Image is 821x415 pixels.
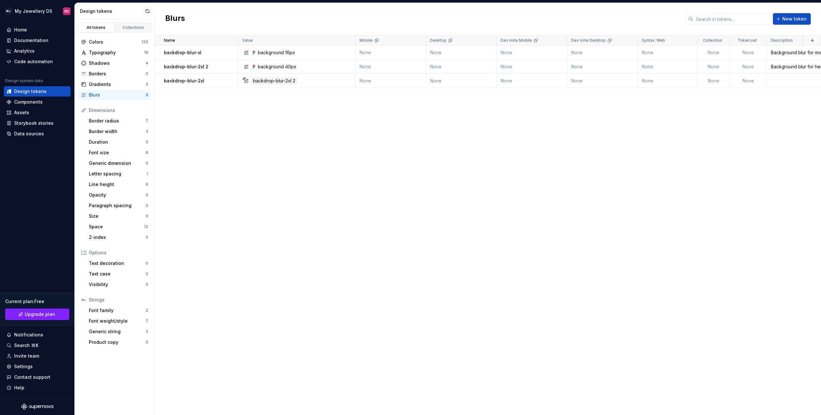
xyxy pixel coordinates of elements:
[738,38,757,43] p: Token set
[146,161,148,166] div: 0
[14,332,43,338] div: Notifications
[14,363,33,370] div: Settings
[782,16,807,22] span: New token
[89,149,146,156] div: Font size
[89,260,146,267] div: Text decoration
[14,58,53,65] div: Code automation
[497,60,567,74] td: None
[571,38,606,43] p: Dev note Desktop
[165,13,185,25] h2: Blurs
[14,48,35,54] div: Analytics
[285,64,296,70] div: 40px
[89,224,144,230] div: Space
[567,46,638,60] td: None
[146,214,148,219] div: 0
[146,182,148,187] div: 9
[426,74,497,88] td: None
[5,298,69,305] div: Current plan : Free
[146,92,148,97] div: 3
[86,222,151,232] a: Space12
[146,129,148,134] div: 3
[146,261,148,266] div: 0
[730,60,767,74] td: None
[642,38,665,43] p: Syntax: Web
[164,78,204,84] p: backdrop-blur-2xl
[89,92,146,98] div: Blurs
[146,61,148,66] div: 4
[86,232,151,242] a: Z-index0
[251,77,297,84] div: backdrop-blur-2xl 2
[4,35,71,46] a: Documentation
[146,118,148,123] div: 7
[356,74,426,88] td: None
[730,74,767,88] td: None
[4,25,71,35] a: Home
[146,308,148,313] div: 2
[64,9,69,14] div: BD
[703,38,723,43] p: Collection
[89,297,148,303] div: Strings
[89,202,146,209] div: Paragraph spacing
[79,90,151,100] a: Blurs3
[86,326,151,337] a: Generic string3
[164,49,201,56] p: backdrop-blur-xl
[144,50,148,55] div: 19
[86,179,151,190] a: Line height9
[497,46,567,60] td: None
[79,58,151,68] a: Shadows4
[146,340,148,345] div: 0
[146,150,148,155] div: 8
[4,351,71,361] a: Invite team
[89,139,146,145] div: Duration
[567,60,638,74] td: None
[14,385,24,391] div: Help
[147,171,148,176] div: 1
[79,69,151,79] a: Borders0
[4,7,12,15] div: MJ
[15,8,52,14] div: My Jewellery DS
[89,339,146,345] div: Product copy
[86,200,151,211] a: Paragraph spacing0
[89,107,148,114] div: Dimensions
[4,97,71,107] a: Components
[567,74,638,88] td: None
[86,258,151,268] a: Text decoration0
[730,46,767,60] td: None
[285,49,295,56] div: 16px
[21,403,53,410] svg: Supernova Logo
[14,109,29,116] div: Assets
[771,38,793,43] p: Description
[89,171,147,177] div: Letter spacing
[14,27,27,33] div: Home
[86,190,151,200] a: Opacity0
[146,192,148,198] div: 0
[4,118,71,128] a: Storybook stories
[86,305,151,316] a: Font family2
[86,316,151,326] a: Font weight/style7
[86,279,151,290] a: Visibility0
[86,337,151,347] a: Product copy0
[4,46,71,56] a: Analytics
[356,60,426,74] td: None
[14,99,43,105] div: Components
[4,340,71,351] button: Search ⌘K
[89,160,146,166] div: Generic dimension
[89,234,146,241] div: Z-index
[698,74,730,88] td: None
[79,37,151,47] a: Colors125
[638,60,698,74] td: None
[258,64,284,70] div: background
[141,39,148,45] div: 125
[4,56,71,67] a: Code automation
[14,353,39,359] div: Invite team
[89,213,146,219] div: Size
[4,330,71,340] button: Notifications
[89,328,146,335] div: Generic string
[4,361,71,372] a: Settings
[89,307,146,314] div: Font family
[430,38,446,43] p: Desktop
[86,269,151,279] a: Text case0
[80,25,112,30] div: All tokens
[89,318,146,324] div: Font weight/style
[356,46,426,60] td: None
